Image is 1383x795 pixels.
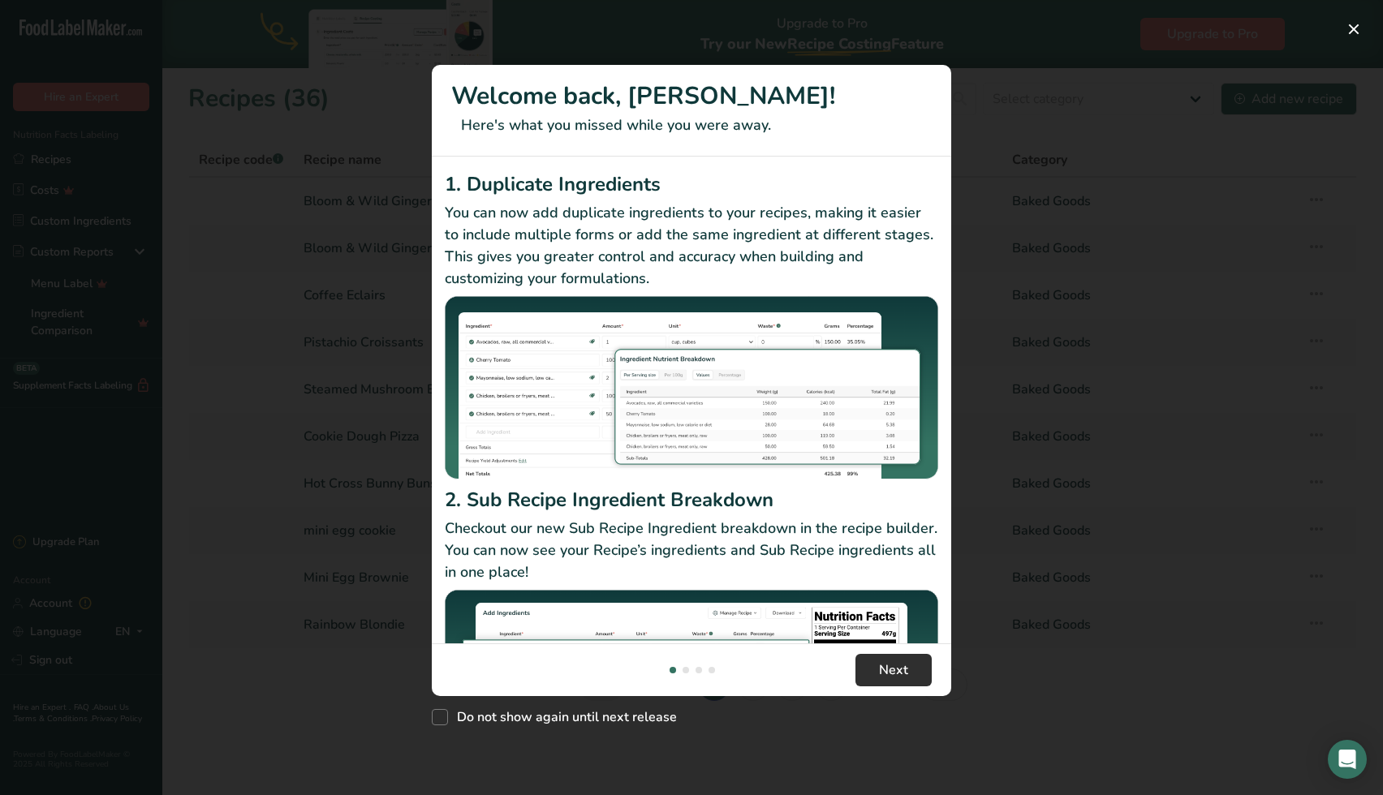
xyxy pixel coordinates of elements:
img: Sub Recipe Ingredient Breakdown [445,590,938,774]
button: Next [855,654,932,686]
p: Checkout our new Sub Recipe Ingredient breakdown in the recipe builder. You can now see your Reci... [445,518,938,583]
span: Do not show again until next release [448,709,677,725]
span: Next [879,660,908,680]
p: You can now add duplicate ingredients to your recipes, making it easier to include multiple forms... [445,202,938,290]
h1: Welcome back, [PERSON_NAME]! [451,78,932,114]
div: Open Intercom Messenger [1328,740,1367,779]
p: Here's what you missed while you were away. [451,114,932,136]
img: Duplicate Ingredients [445,296,938,480]
h2: 1. Duplicate Ingredients [445,170,938,199]
h2: 2. Sub Recipe Ingredient Breakdown [445,485,938,514]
